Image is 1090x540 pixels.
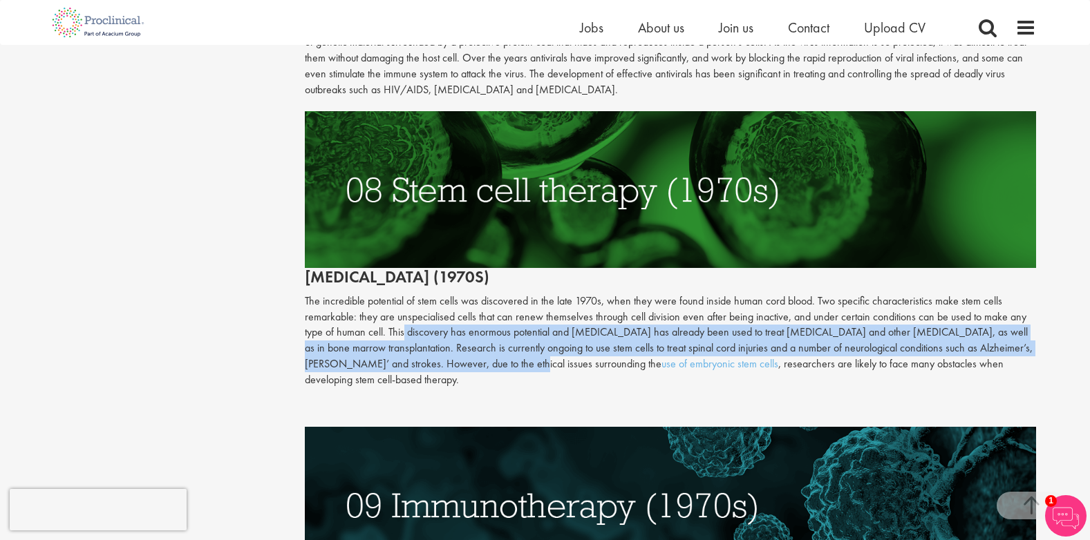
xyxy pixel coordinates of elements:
[305,3,1036,97] p: Terrible viruses such as small-pox, [MEDICAL_DATA] and [MEDICAL_DATA] have ravaged many human pop...
[661,356,778,371] a: use of embryonic stem cells
[10,489,187,530] iframe: reCAPTCHA
[305,111,1036,286] h2: [MEDICAL_DATA] (1970s)
[864,19,925,37] a: Upload CV
[1045,495,1087,537] img: Chatbot
[305,293,1036,388] p: The incredible potential of stem cells was discovered in the late 1970s, when they were found ins...
[719,19,753,37] a: Join us
[788,19,829,37] a: Contact
[1045,495,1057,507] span: 1
[638,19,684,37] a: About us
[580,19,603,37] a: Jobs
